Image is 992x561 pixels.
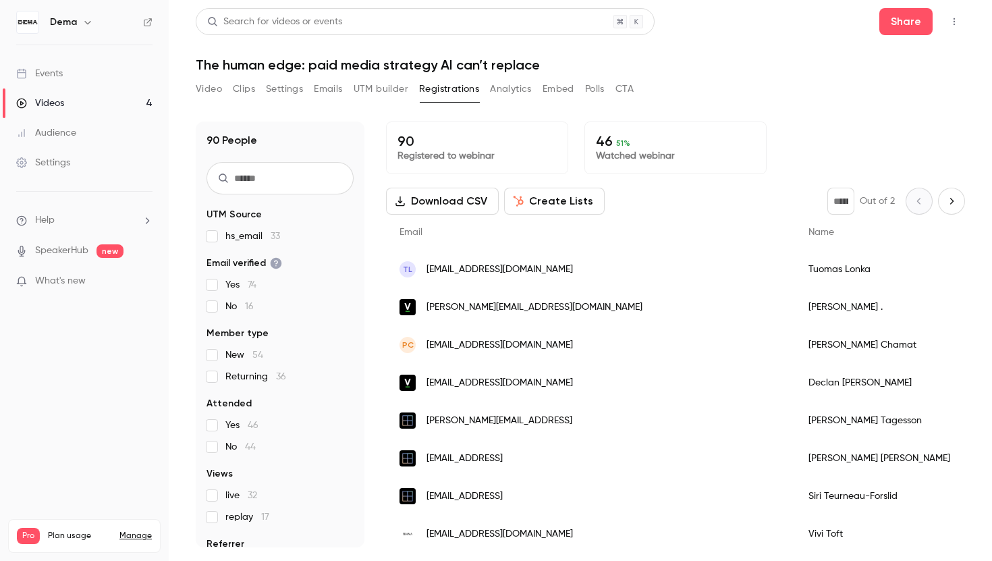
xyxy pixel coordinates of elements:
[426,527,573,541] span: [EMAIL_ADDRESS][DOMAIN_NAME]
[225,419,258,432] span: Yes
[860,194,895,208] p: Out of 2
[504,188,605,215] button: Create Lists
[795,288,966,326] div: [PERSON_NAME] .
[403,263,412,275] span: TL
[399,488,416,504] img: dema.ai
[206,467,233,481] span: Views
[233,78,255,100] button: Clips
[97,244,123,258] span: new
[419,78,479,100] button: Registrations
[119,531,152,541] a: Manage
[397,133,557,149] p: 90
[795,477,966,515] div: Siri Teurneau-Forslid
[354,78,408,100] button: UTM builder
[795,439,966,477] div: [PERSON_NAME] [PERSON_NAME]
[225,230,280,243] span: hs_email
[16,213,153,228] li: help-dropdown-opener
[943,11,965,32] button: Top Bar Actions
[206,397,252,410] span: Attended
[48,531,111,541] span: Plan usage
[16,126,76,140] div: Audience
[399,375,416,391] img: vervaunt.com
[585,78,605,100] button: Polls
[795,515,966,553] div: Vivi Toft
[399,299,416,315] img: vervaunt.com
[35,274,86,288] span: What's new
[17,11,38,33] img: Dema
[596,149,755,163] p: Watched webinar
[314,78,342,100] button: Emails
[543,78,574,100] button: Embed
[206,132,257,149] h1: 90 People
[276,372,286,381] span: 36
[225,278,256,292] span: Yes
[266,78,303,100] button: Settings
[490,78,532,100] button: Analytics
[426,338,573,352] span: [EMAIL_ADDRESS][DOMAIN_NAME]
[795,250,966,288] div: Tuomas Lonka
[252,350,263,360] span: 54
[426,489,503,504] span: [EMAIL_ADDRESS]
[245,302,254,311] span: 16
[196,78,222,100] button: Video
[596,133,755,149] p: 46
[616,138,630,148] span: 51 %
[248,421,258,430] span: 46
[879,8,933,35] button: Share
[399,412,416,429] img: dema.ai
[225,489,257,502] span: live
[206,208,262,221] span: UTM Source
[16,67,63,80] div: Events
[795,364,966,402] div: Declan [PERSON_NAME]
[795,402,966,439] div: [PERSON_NAME] Tagesson
[206,327,269,340] span: Member type
[615,78,634,100] button: CTA
[225,370,286,383] span: Returning
[207,15,342,29] div: Search for videos or events
[206,257,282,270] span: Email verified
[248,491,257,500] span: 32
[17,528,40,544] span: Pro
[808,228,834,237] span: Name
[35,244,88,258] a: SpeakerHub
[248,280,256,290] span: 74
[225,510,269,524] span: replay
[50,16,77,29] h6: Dema
[426,414,572,428] span: [PERSON_NAME][EMAIL_ADDRESS]
[245,442,256,452] span: 44
[136,275,153,288] iframe: Noticeable Trigger
[426,300,642,315] span: [PERSON_NAME][EMAIL_ADDRESS][DOMAIN_NAME]
[35,213,55,228] span: Help
[225,440,256,454] span: No
[206,537,244,551] span: Referrer
[271,232,280,241] span: 33
[16,97,64,110] div: Videos
[225,300,254,313] span: No
[795,326,966,364] div: [PERSON_NAME] Chamat
[196,57,965,73] h1: The human edge: paid media strategy AI can’t replace
[397,149,557,163] p: Registered to webinar
[426,376,573,390] span: [EMAIL_ADDRESS][DOMAIN_NAME]
[426,263,573,277] span: [EMAIL_ADDRESS][DOMAIN_NAME]
[402,339,414,351] span: PC
[261,512,269,522] span: 17
[938,188,965,215] button: Next page
[225,348,263,362] span: New
[399,228,422,237] span: Email
[399,526,416,542] img: framacph.com
[16,156,70,169] div: Settings
[386,188,499,215] button: Download CSV
[399,450,416,466] img: dema.ai
[426,452,503,466] span: [EMAIL_ADDRESS]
